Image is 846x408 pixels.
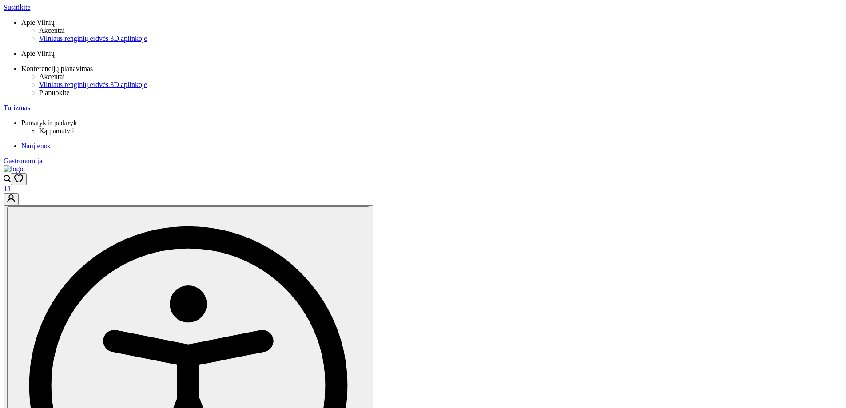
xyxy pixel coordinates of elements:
span: Gastronomija [4,157,42,165]
div: 13 [4,185,842,193]
span: Konferencijų planavimas [21,65,93,72]
span: Vilniaus renginių erdvės 3D aplinkoje [39,81,147,88]
a: Turizmas [4,104,842,112]
nav: Primary navigation [4,4,842,165]
span: Akcentai [39,73,65,80]
span: Akcentai [39,27,65,34]
a: Go to customer profile [4,196,19,204]
a: Open search modal [4,176,11,184]
span: Pamatyk ir padaryk [21,119,77,127]
span: Planuokite [39,89,69,96]
span: Ką pamatyti [39,127,74,135]
button: Go to customer profile [4,193,19,205]
span: Apie Vilnių [21,50,55,57]
span: Vilniaus renginių erdvės 3D aplinkoje [39,35,147,42]
a: Vilniaus renginių erdvės 3D aplinkoje [39,81,842,89]
a: Susitikite [4,4,842,12]
button: Open wishlist [11,173,27,185]
a: Naujienos [21,142,842,150]
a: Gastronomija [4,157,842,165]
span: Susitikite [4,4,30,11]
span: Naujienos [21,142,50,150]
a: Vilniaus renginių erdvės 3D aplinkoje [39,35,842,43]
span: Turizmas [4,104,30,111]
span: Apie Vilnių [21,19,55,26]
img: logo [4,165,23,173]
